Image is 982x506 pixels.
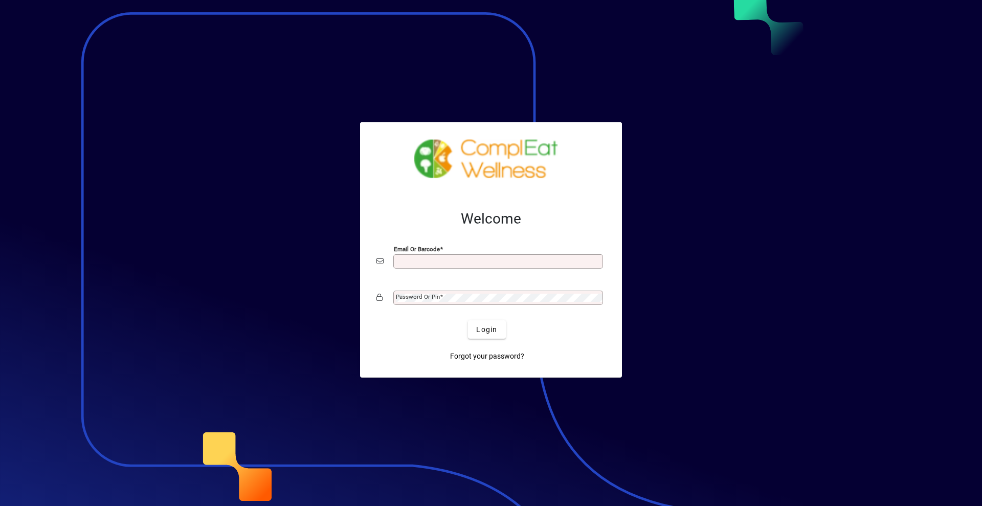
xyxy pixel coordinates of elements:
[468,320,505,339] button: Login
[450,351,524,362] span: Forgot your password?
[476,324,497,335] span: Login
[376,210,606,228] h2: Welcome
[394,246,440,253] mat-label: Email or Barcode
[446,347,528,365] a: Forgot your password?
[396,293,440,300] mat-label: Password or Pin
